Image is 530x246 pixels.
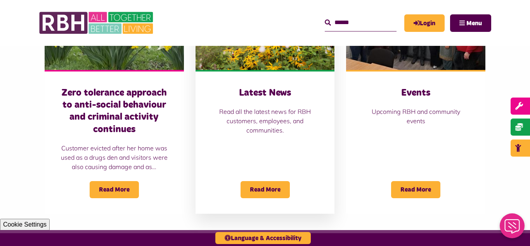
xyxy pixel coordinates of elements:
[39,8,155,38] img: RBH
[211,107,319,135] p: Read all the latest news for RBH customers, employees, and communities.
[215,232,311,244] button: Language & Accessibility
[404,14,445,32] a: MyRBH
[325,14,397,31] input: Search
[90,181,139,198] span: Read More
[60,87,168,136] h3: Zero tolerance approach to anti-social behaviour and criminal activity continues
[362,87,470,99] h3: Events
[211,87,319,99] h3: Latest News
[60,143,168,171] p: Customer evicted after her home was used as a drugs den and visitors were also causing damage and...
[391,181,440,198] span: Read More
[362,107,470,126] p: Upcoming RBH and community events
[241,181,290,198] span: Read More
[495,211,530,246] iframe: Netcall Web Assistant for live chat
[466,20,482,26] span: Menu
[450,14,491,32] button: Navigation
